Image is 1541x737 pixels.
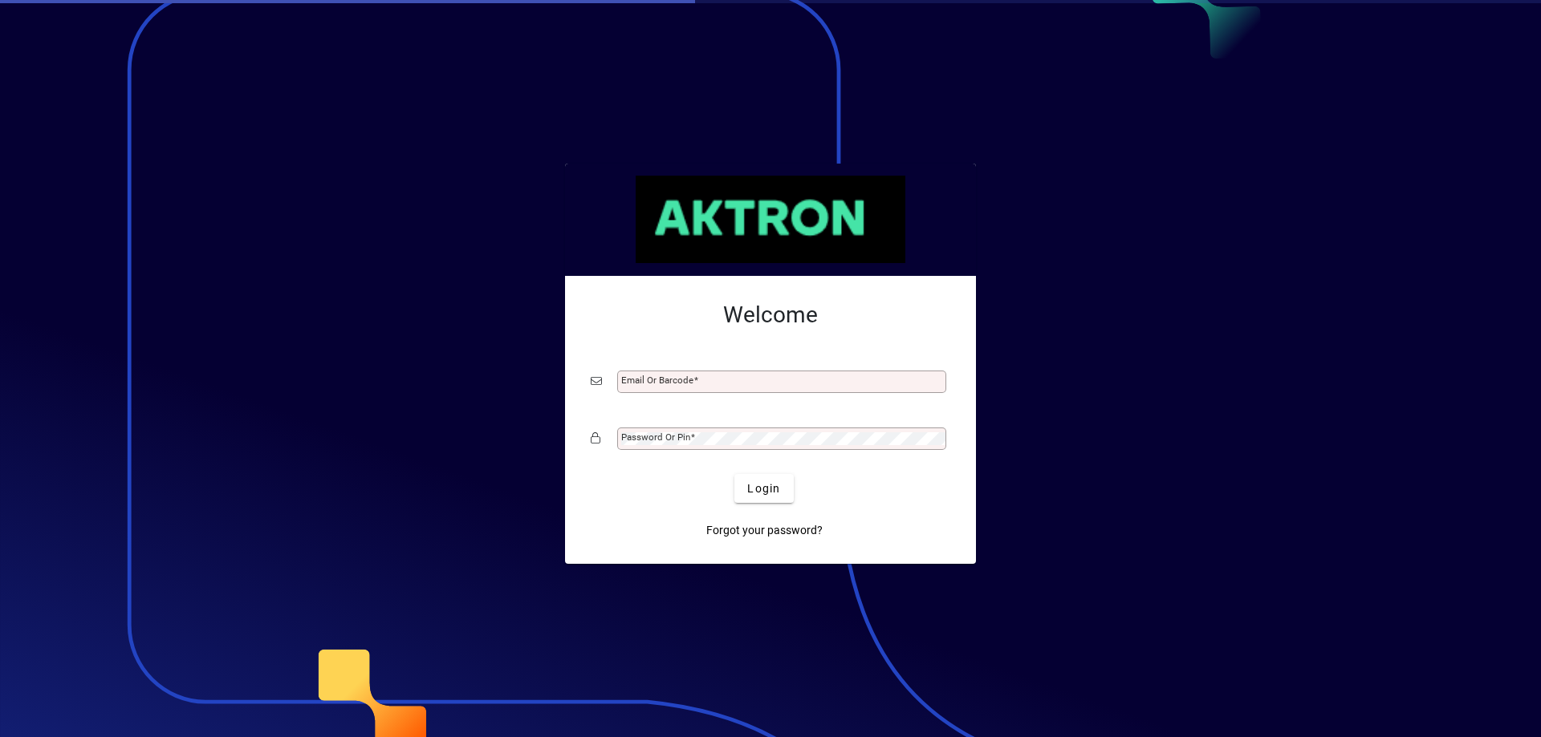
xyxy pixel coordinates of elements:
span: Login [747,480,780,497]
mat-label: Password or Pin [621,431,690,443]
h2: Welcome [591,302,950,329]
span: Forgot your password? [706,522,823,539]
mat-label: Email or Barcode [621,375,693,386]
button: Login [734,474,793,503]
a: Forgot your password? [700,516,829,545]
